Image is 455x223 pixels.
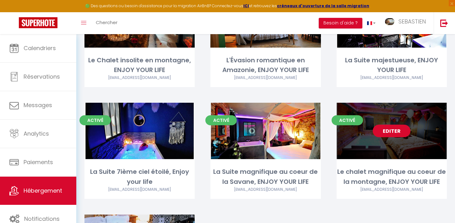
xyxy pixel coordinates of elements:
button: Besoin d'aide ? [319,18,362,29]
div: La Suite 7ième ciel étoilé, Enjoy your life [84,167,195,187]
img: Super Booking [19,17,57,28]
a: ICI [243,3,249,8]
div: Le chalet magnifique au coeur de la montagne, ENJOY YOUR LIFE [337,167,447,187]
span: SEBASTIEN [398,18,426,25]
span: Activé [332,115,363,125]
div: La Suite majestueuse, ENJOY YOUR LIFE [337,55,447,75]
span: Analytics [24,130,49,137]
div: Airbnb [210,187,321,193]
span: Calendriers [24,44,56,52]
button: Ouvrir le widget de chat LiveChat [5,3,24,21]
div: Le Chalet insolite en montagne, ENJOY YOUR LIFE [84,55,195,75]
a: créneaux d'ouverture de la salle migration [277,3,369,8]
span: Messages [24,101,52,109]
span: Hébergement [24,187,62,194]
div: Airbnb [210,75,321,81]
div: L'Évasion romantique en Amazonie, ENJOY YOUR LIFE [210,55,321,75]
a: Editer [373,125,410,137]
span: Activé [205,115,237,125]
span: Paiements [24,158,53,166]
img: ... [385,18,394,25]
div: Airbnb [84,75,195,81]
div: Airbnb [337,187,447,193]
span: Activé [79,115,111,125]
div: Airbnb [84,187,195,193]
span: Notifications [24,215,60,223]
div: Airbnb [337,75,447,81]
span: Réservations [24,73,60,80]
a: ... SEBASTIEN [380,12,434,34]
div: La Suite magnifique au coeur de la Savane, ENJOY YOUR LIFE [210,167,321,187]
span: Chercher [96,19,117,26]
img: logout [440,19,448,27]
a: Chercher [91,12,122,34]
